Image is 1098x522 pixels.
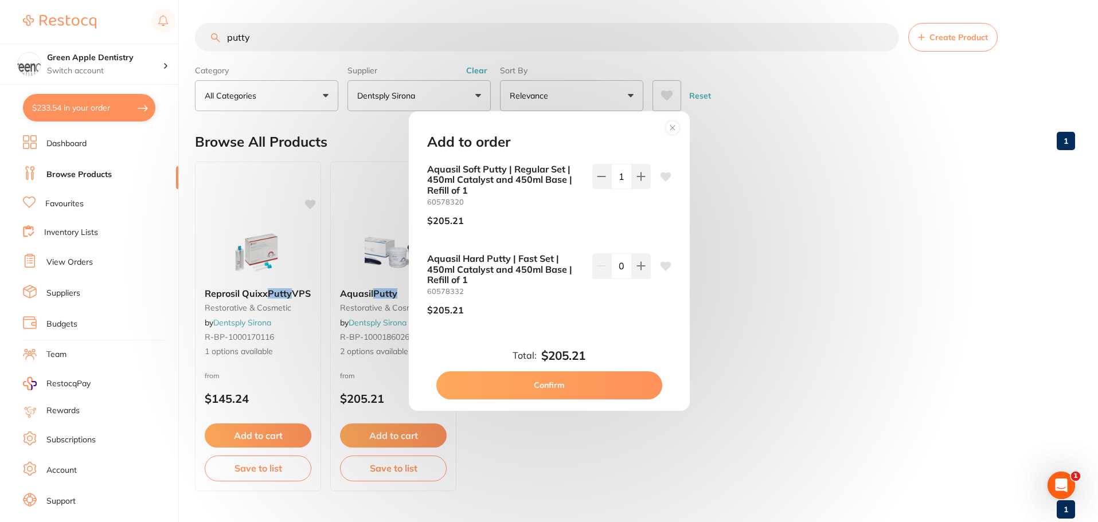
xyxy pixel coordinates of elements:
p: $205.21 [427,215,464,226]
b: Aquasil Soft Putty | Regular Set | 450ml Catalyst and 450ml Base | Refill of 1 [427,164,583,195]
button: Confirm [436,371,662,399]
small: 60578332 [427,287,583,296]
small: 60578320 [427,198,583,206]
label: Total: [513,350,537,360]
b: $205.21 [541,349,585,363]
p: $205.21 [427,305,464,315]
h2: Add to order [427,134,510,150]
span: 1 [1071,472,1080,481]
iframe: Intercom live chat [1048,472,1075,499]
b: Aquasil Hard Putty | Fast Set | 450ml Catalyst and 450ml Base | Refill of 1 [427,253,583,285]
